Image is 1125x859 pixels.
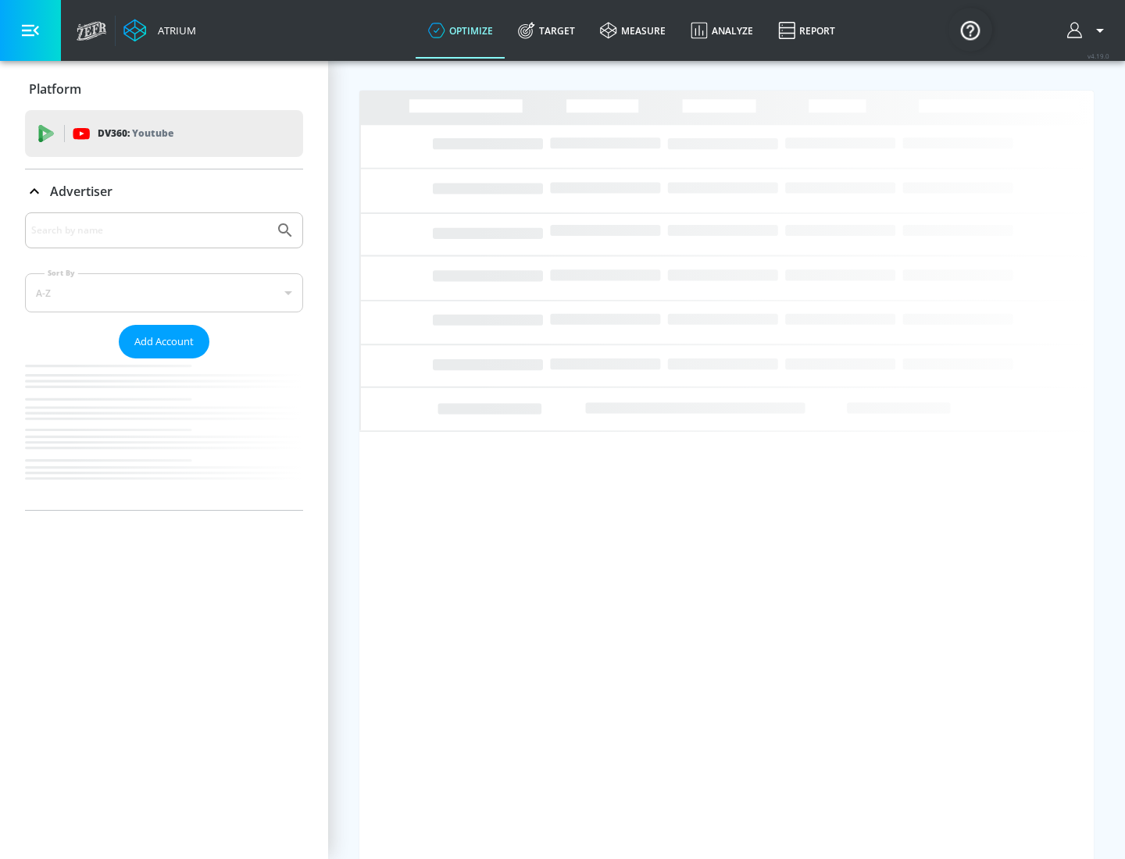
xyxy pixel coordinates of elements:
[50,183,112,200] p: Advertiser
[29,80,81,98] p: Platform
[505,2,587,59] a: Target
[45,268,78,278] label: Sort By
[132,125,173,141] p: Youtube
[678,2,766,59] a: Analyze
[25,67,303,111] div: Platform
[152,23,196,37] div: Atrium
[25,273,303,312] div: A-Z
[766,2,848,59] a: Report
[25,212,303,510] div: Advertiser
[416,2,505,59] a: optimize
[31,220,268,241] input: Search by name
[587,2,678,59] a: measure
[25,110,303,157] div: DV360: Youtube
[134,333,194,351] span: Add Account
[98,125,173,142] p: DV360:
[119,325,209,358] button: Add Account
[25,169,303,213] div: Advertiser
[123,19,196,42] a: Atrium
[1087,52,1109,60] span: v 4.19.0
[948,8,992,52] button: Open Resource Center
[25,358,303,510] nav: list of Advertiser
